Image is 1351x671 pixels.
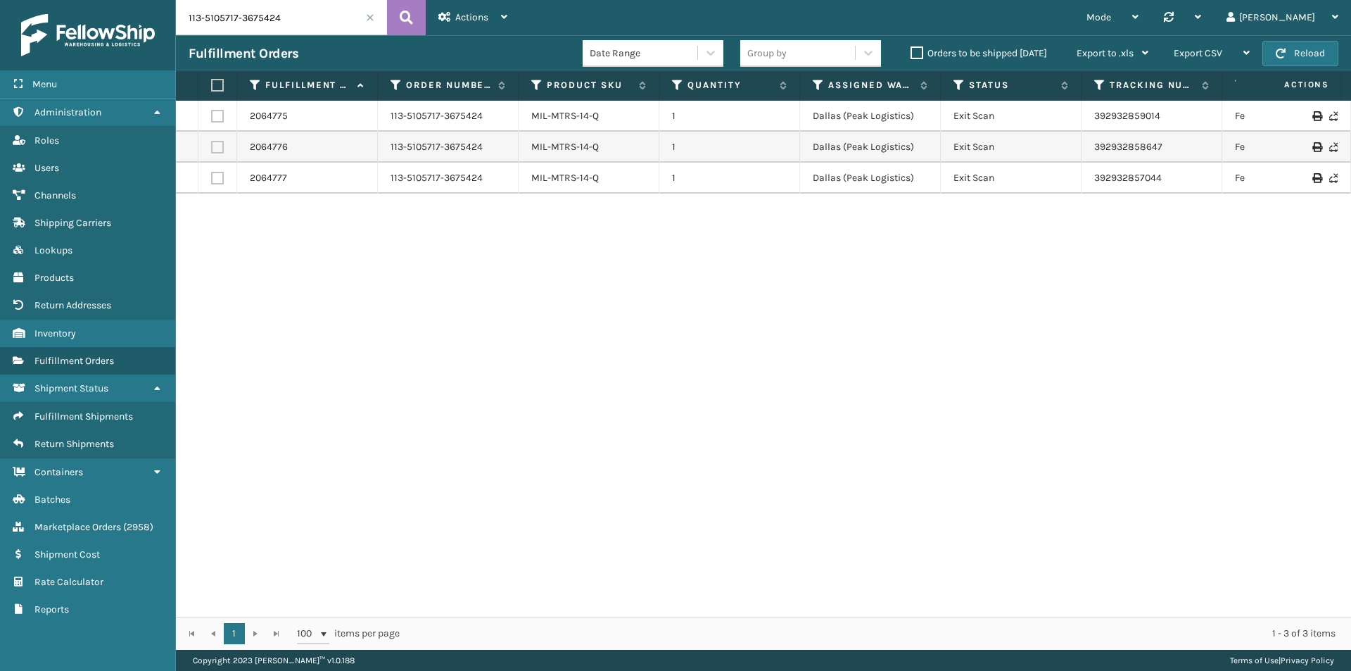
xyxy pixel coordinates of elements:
[1077,47,1134,59] span: Export to .xls
[1094,110,1160,122] a: 392932859014
[34,244,72,256] span: Lookups
[34,327,76,339] span: Inventory
[34,299,111,311] span: Return Addresses
[800,163,941,194] td: Dallas (Peak Logistics)
[1329,142,1338,152] i: Never Shipped
[1086,11,1111,23] span: Mode
[941,163,1082,194] td: Exit Scan
[969,79,1054,92] label: Status
[1094,141,1162,153] a: 392932858647
[391,109,483,123] a: 113-5105717-3675424
[747,46,787,61] div: Group by
[34,494,70,506] span: Batches
[547,79,632,92] label: Product SKU
[224,623,245,644] a: 1
[34,106,101,118] span: Administration
[531,172,599,184] a: MIL-MTRS-14-Q
[391,171,483,185] a: 113-5105717-3675424
[531,110,599,122] a: MIL-MTRS-14-Q
[34,355,114,367] span: Fulfillment Orders
[1230,650,1334,671] div: |
[419,627,1336,641] div: 1 - 3 of 3 items
[531,141,599,153] a: MIL-MTRS-14-Q
[941,132,1082,163] td: Exit Scan
[34,272,74,284] span: Products
[34,521,121,533] span: Marketplace Orders
[659,101,800,132] td: 1
[34,189,76,201] span: Channels
[34,603,69,615] span: Reports
[34,438,114,450] span: Return Shipments
[1312,142,1321,152] i: Print Label
[189,45,298,62] h3: Fulfillment Orders
[297,623,400,644] span: items per page
[297,627,318,641] span: 100
[941,101,1082,132] td: Exit Scan
[391,140,483,154] a: 113-5105717-3675424
[1312,111,1321,121] i: Print Label
[193,650,355,671] p: Copyright 2023 [PERSON_NAME]™ v 1.0.188
[34,576,103,588] span: Rate Calculator
[1110,79,1195,92] label: Tracking Number
[265,79,350,92] label: Fulfillment Order Id
[250,171,287,185] a: 2064777
[828,79,913,92] label: Assigned Warehouse
[21,14,155,56] img: logo
[800,101,941,132] td: Dallas (Peak Logistics)
[34,217,111,229] span: Shipping Carriers
[1312,173,1321,183] i: Print Label
[1094,172,1162,184] a: 392932857044
[1281,656,1334,665] a: Privacy Policy
[687,79,773,92] label: Quantity
[1329,111,1338,121] i: Never Shipped
[406,79,491,92] label: Order Number
[250,109,288,123] a: 2064775
[1174,47,1222,59] span: Export CSV
[1230,656,1279,665] a: Terms of Use
[34,548,100,560] span: Shipment Cost
[34,466,83,478] span: Containers
[34,410,133,422] span: Fulfillment Shipments
[34,382,108,394] span: Shipment Status
[800,132,941,163] td: Dallas (Peak Logistics)
[911,47,1047,59] label: Orders to be shipped [DATE]
[1262,41,1338,66] button: Reload
[34,162,59,174] span: Users
[590,46,699,61] div: Date Range
[34,134,59,146] span: Roles
[250,140,288,154] a: 2064776
[32,78,57,90] span: Menu
[659,163,800,194] td: 1
[659,132,800,163] td: 1
[123,521,153,533] span: ( 2958 )
[455,11,488,23] span: Actions
[1329,173,1338,183] i: Never Shipped
[1240,73,1338,96] span: Actions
